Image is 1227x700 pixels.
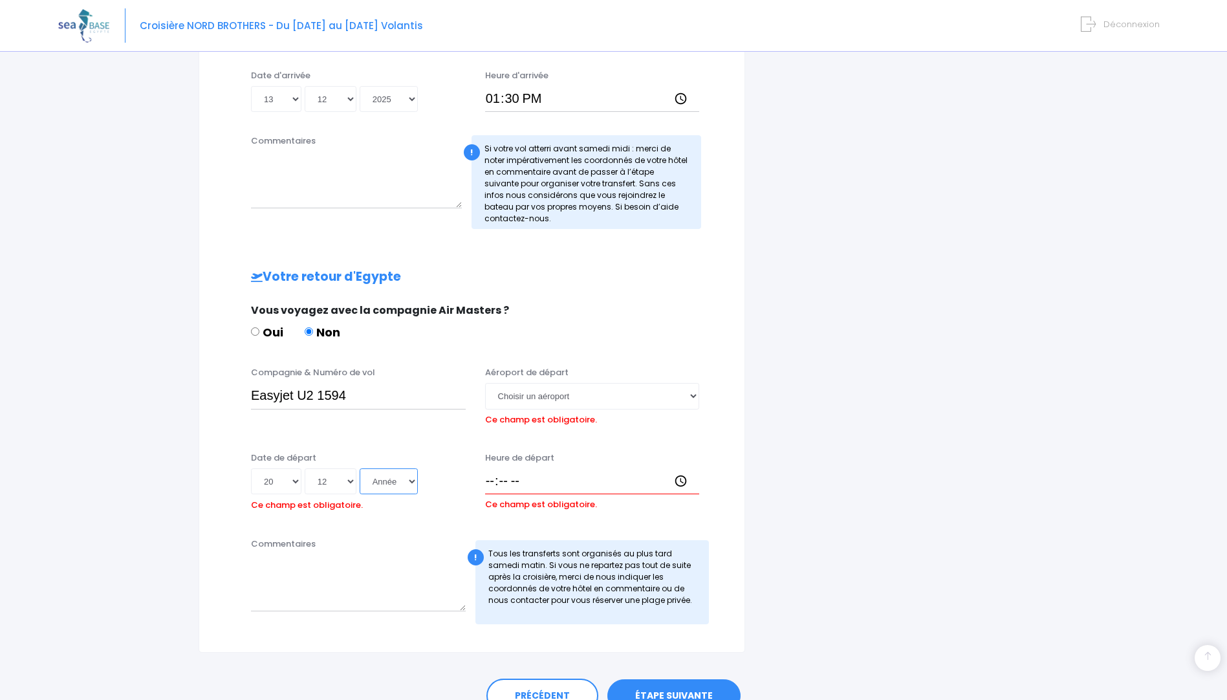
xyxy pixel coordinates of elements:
[305,323,340,341] label: Non
[251,366,375,379] label: Compagnie & Numéro de vol
[1103,18,1160,30] span: Déconnexion
[251,135,316,148] label: Commentaires
[485,69,548,82] label: Heure d'arrivée
[251,327,259,336] input: Oui
[251,452,316,465] label: Date de départ
[251,495,363,512] label: Ce champ est obligatoire.
[485,452,554,465] label: Heure de départ
[485,410,597,426] label: Ce champ est obligatoire.
[251,69,310,82] label: Date d'arrivée
[140,19,423,32] span: Croisière NORD BROTHERS - Du [DATE] au [DATE] Volantis
[468,549,484,565] div: !
[472,135,702,229] div: Si votre vol atterri avant samedi midi : merci de noter impérativement les coordonnés de votre hô...
[225,270,719,285] h2: Votre retour d'Egypte
[305,327,313,336] input: Non
[485,366,569,379] label: Aéroport de départ
[464,144,480,160] div: !
[251,323,283,341] label: Oui
[251,303,509,318] span: Vous voyagez avec la compagnie Air Masters ?
[485,494,597,511] label: Ce champ est obligatoire.
[475,540,710,624] div: Tous les transferts sont organisés au plus tard samedi matin. Si vous ne repartez pas tout de sui...
[251,538,316,551] label: Commentaires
